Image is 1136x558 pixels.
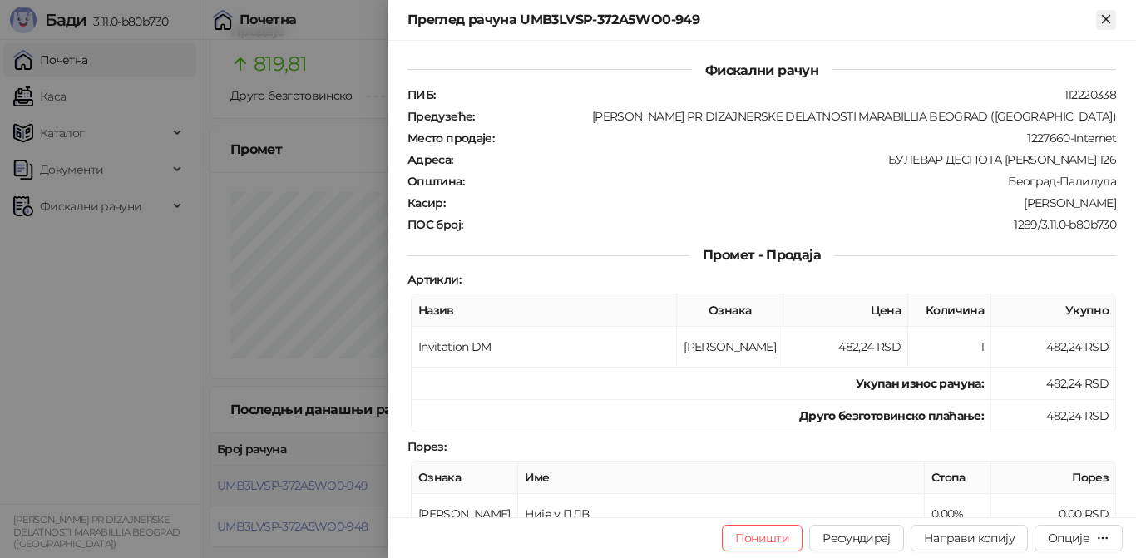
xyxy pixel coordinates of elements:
[908,294,991,327] th: Количина
[407,439,446,454] strong: Порез :
[908,327,991,368] td: 1
[412,294,677,327] th: Назив
[407,109,475,124] strong: Предузеће :
[477,109,1118,124] div: [PERSON_NAME] PR DIZAJNERSKE DELATNOSTI MARABILLIA BEOGRAD ([GEOGRAPHIC_DATA])
[809,525,904,551] button: Рефундирај
[447,195,1118,210] div: [PERSON_NAME]
[518,462,925,494] th: Име
[466,174,1118,189] div: Београд-Палилула
[677,327,783,368] td: [PERSON_NAME]
[407,10,1096,30] div: Преглед рачуна UMB3LVSP-372A5WO0-949
[464,217,1118,232] div: 1289/3.11.0-b80b730
[1096,10,1116,30] button: Close
[407,195,445,210] strong: Касир :
[856,376,984,391] strong: Укупан износ рачуна :
[911,525,1028,551] button: Направи копију
[1048,531,1089,546] div: Опције
[677,294,783,327] th: Ознака
[991,400,1116,432] td: 482,24 RSD
[925,462,991,494] th: Стопа
[407,131,494,146] strong: Место продаје :
[407,174,464,189] strong: Општина :
[925,494,991,535] td: 0,00%
[1035,525,1123,551] button: Опције
[407,217,462,232] strong: ПОС број :
[412,494,518,535] td: [PERSON_NAME]
[692,62,832,78] span: Фискални рачун
[407,152,453,167] strong: Адреса :
[689,247,834,263] span: Промет - Продаја
[455,152,1118,167] div: БУЛЕВАР ДЕСПОТА [PERSON_NAME] 126
[407,272,461,287] strong: Артикли :
[991,327,1116,368] td: 482,24 RSD
[412,327,677,368] td: Invitation DM
[991,462,1116,494] th: Порез
[783,294,908,327] th: Цена
[412,462,518,494] th: Ознака
[991,494,1116,535] td: 0,00 RSD
[924,531,1015,546] span: Направи копију
[783,327,908,368] td: 482,24 RSD
[799,408,984,423] strong: Друго безготовинско плаћање :
[407,87,435,102] strong: ПИБ :
[991,294,1116,327] th: Укупно
[722,525,803,551] button: Поништи
[496,131,1118,146] div: 1227660-Internet
[991,368,1116,400] td: 482,24 RSD
[518,494,925,535] td: Није у ПДВ
[437,87,1118,102] div: 112220338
